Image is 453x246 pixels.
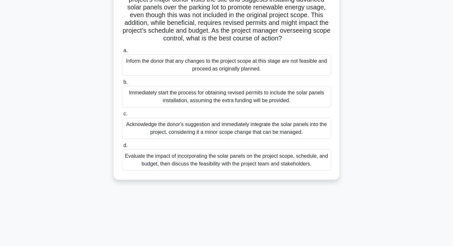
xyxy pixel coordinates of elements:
[123,111,127,116] span: c.
[122,54,331,76] div: Inform the donor that any changes to the project scope at this stage are not feasible and proceed...
[122,86,331,107] div: Immediately start the process for obtaining revised permits to include the solar panels installat...
[122,149,331,171] div: Evaluate the impact of incorporating the solar panels on the project scope, schedule, and budget,...
[123,79,127,85] span: b.
[122,118,331,139] div: Acknowledge the donor's suggestion and immediately integrate the solar panels into the project, c...
[123,48,127,53] span: a.
[123,143,127,148] span: d.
